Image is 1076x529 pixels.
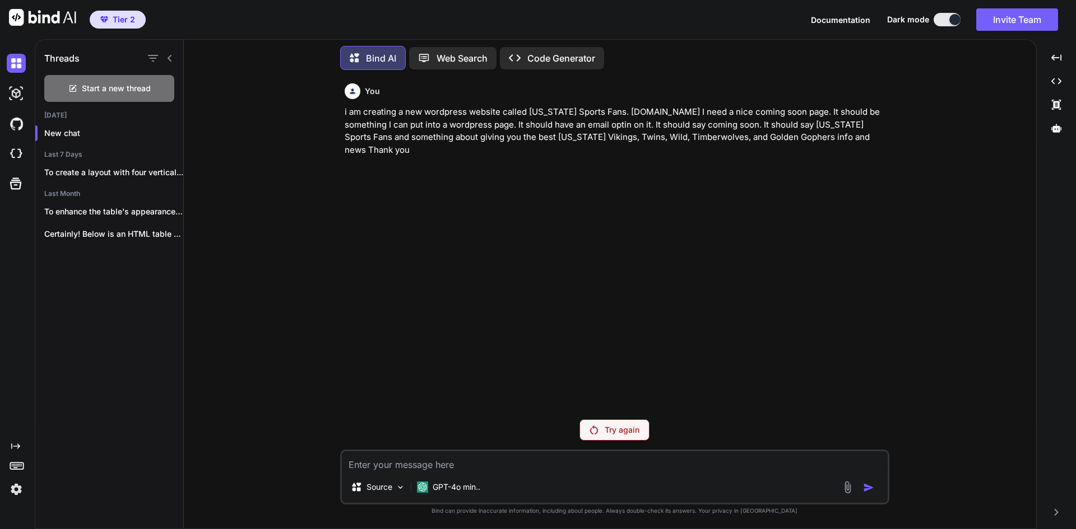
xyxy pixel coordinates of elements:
p: Bind AI [366,52,396,65]
p: Source [367,481,392,493]
img: cloudideIcon [7,144,26,163]
h1: Threads [44,52,80,65]
p: To create a layout with four vertical... [44,167,183,178]
span: Dark mode [887,14,929,25]
img: settings [7,480,26,499]
p: i am creating a new wordpress website called [US_STATE] Sports Fans. [DOMAIN_NAME] I need a nice ... [345,106,887,156]
p: New chat [44,128,183,139]
p: Try again [605,424,639,436]
button: Documentation [811,14,870,26]
span: Tier 2 [113,14,135,25]
img: GPT-4o mini [417,481,428,493]
img: darkAi-studio [7,84,26,103]
img: Pick Models [396,483,405,492]
img: icon [863,482,874,493]
span: Documentation [811,15,870,25]
h2: Last Month [35,189,183,198]
p: Code Generator [527,52,595,65]
img: Retry [590,425,598,434]
span: Start a new thread [82,83,151,94]
p: Certainly! Below is an HTML table that... [44,228,183,240]
img: darkChat [7,54,26,73]
p: To enhance the table's appearance with a... [44,206,183,217]
p: Bind can provide inaccurate information, including about people. Always double-check its answers.... [340,507,889,515]
img: premium [100,16,108,23]
p: Web Search [437,52,488,65]
img: Bind AI [9,9,76,26]
button: premiumTier 2 [90,11,146,29]
p: GPT-4o min.. [433,481,480,493]
img: githubDark [7,114,26,133]
button: Invite Team [976,8,1058,31]
img: attachment [841,481,854,494]
h2: [DATE] [35,111,183,120]
h6: You [365,86,380,97]
h2: Last 7 Days [35,150,183,159]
